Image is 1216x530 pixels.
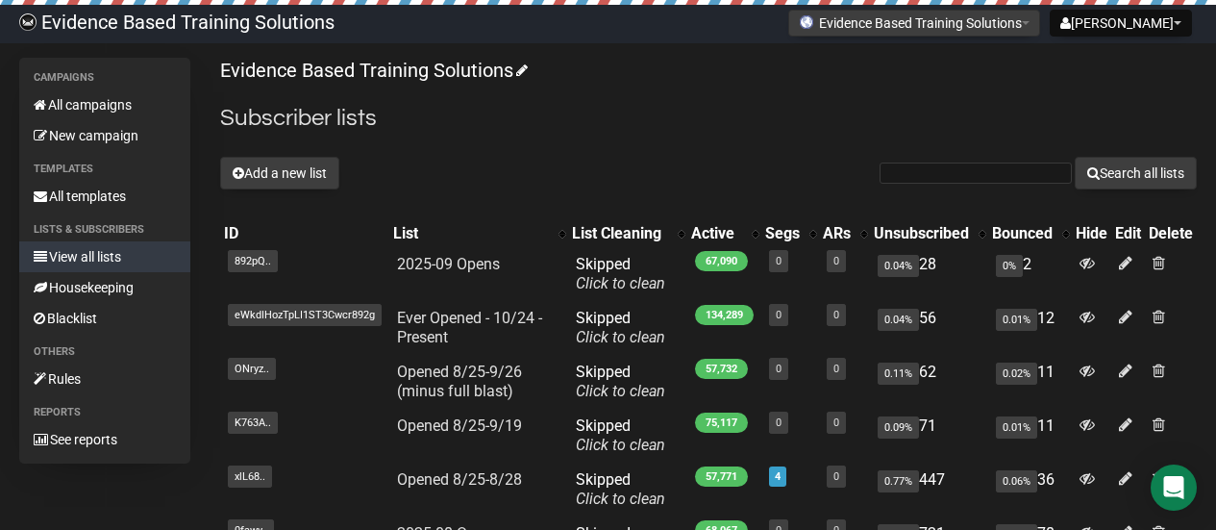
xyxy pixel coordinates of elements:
button: Evidence Based Training Solutions [788,10,1040,37]
a: 0 [833,470,839,483]
div: Delete [1149,224,1193,243]
span: 134,289 [695,305,754,325]
a: View all lists [19,241,190,272]
a: See reports [19,424,190,455]
span: eWkdIHozTpLI1ST3Cwcr892g [228,304,382,326]
th: ID: No sort applied, sorting is disabled [220,220,389,247]
a: 0 [776,309,782,321]
span: 0.01% [996,416,1037,439]
img: 6a635aadd5b086599a41eda90e0773ac [19,13,37,31]
h2: Subscriber lists [220,101,1197,136]
th: Unsubscribed: No sort applied, activate to apply an ascending sort [870,220,988,247]
span: 0.09% [878,416,919,439]
a: 0 [833,255,839,267]
div: Unsubscribed [874,224,969,243]
a: Click to clean [576,436,665,454]
div: Bounced [992,224,1053,243]
span: 0.04% [878,255,919,277]
td: 447 [870,463,988,517]
li: Reports [19,401,190,424]
li: Others [19,341,190,364]
div: ARs [823,224,851,243]
a: Opened 8/25-9/26 (minus full blast) [397,363,522,400]
li: Lists & subscribers [19,218,190,241]
a: All templates [19,181,190,212]
img: favicons [799,14,814,30]
th: Hide: No sort applied, sorting is disabled [1072,220,1111,247]
a: Click to clean [576,328,665,346]
a: Housekeeping [19,272,190,303]
div: Edit [1115,224,1141,243]
a: Click to clean [576,490,665,508]
td: 11 [988,409,1072,463]
a: 0 [833,416,839,429]
span: Skipped [576,255,665,292]
span: 0.04% [878,309,919,331]
div: List [393,224,549,243]
button: Search all lists [1075,157,1197,189]
th: Edit: No sort applied, sorting is disabled [1111,220,1145,247]
span: 0.11% [878,363,919,385]
span: 0.77% [878,470,919,492]
a: 0 [776,363,782,375]
div: Hide [1076,224,1107,243]
th: ARs: No sort applied, activate to apply an ascending sort [819,220,870,247]
a: Click to clean [576,274,665,292]
span: 57,732 [695,359,748,379]
th: Delete: No sort applied, sorting is disabled [1145,220,1197,247]
span: 57,771 [695,467,748,487]
th: List Cleaning: No sort applied, activate to apply an ascending sort [568,220,687,247]
td: 2 [988,247,1072,301]
a: Opened 8/25-8/28 [397,470,522,489]
div: Active [691,224,742,243]
th: Bounced: No sort applied, activate to apply an ascending sort [988,220,1072,247]
th: Segs: No sort applied, activate to apply an ascending sort [761,220,819,247]
li: Campaigns [19,66,190,89]
span: 892pQ.. [228,250,278,272]
td: 56 [870,301,988,355]
a: Ever Opened - 10/24 - Present [397,309,542,346]
td: 11 [988,355,1072,409]
button: Add a new list [220,157,339,189]
a: 0 [833,309,839,321]
td: 62 [870,355,988,409]
a: Blacklist [19,303,190,334]
div: Segs [765,224,800,243]
span: 0.01% [996,309,1037,331]
div: ID [224,224,385,243]
span: ONryz.. [228,358,276,380]
td: 36 [988,463,1072,517]
span: 0.02% [996,363,1037,385]
span: 0.06% [996,470,1037,492]
a: 0 [776,255,782,267]
span: Skipped [576,363,665,400]
a: 0 [776,416,782,429]
span: xlL68.. [228,466,272,488]
a: New campaign [19,120,190,151]
a: Evidence Based Training Solutions [220,59,525,82]
span: K763A.. [228,412,278,434]
span: 67,090 [695,251,748,271]
td: 28 [870,247,988,301]
a: All campaigns [19,89,190,120]
td: 71 [870,409,988,463]
div: Open Intercom Messenger [1151,465,1197,511]
span: Skipped [576,416,665,454]
a: Click to clean [576,382,665,400]
span: Skipped [576,309,665,346]
span: Skipped [576,470,665,508]
span: 0% [996,255,1023,277]
button: [PERSON_NAME] [1050,10,1192,37]
th: List: No sort applied, activate to apply an ascending sort [389,220,568,247]
a: 2025-09 Opens [397,255,500,273]
a: Opened 8/25-9/19 [397,416,522,435]
a: 0 [833,363,839,375]
a: Rules [19,364,190,394]
li: Templates [19,158,190,181]
th: Active: No sort applied, activate to apply an ascending sort [687,220,761,247]
span: 75,117 [695,413,748,433]
div: List Cleaning [572,224,668,243]
td: 12 [988,301,1072,355]
a: 4 [775,470,781,483]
